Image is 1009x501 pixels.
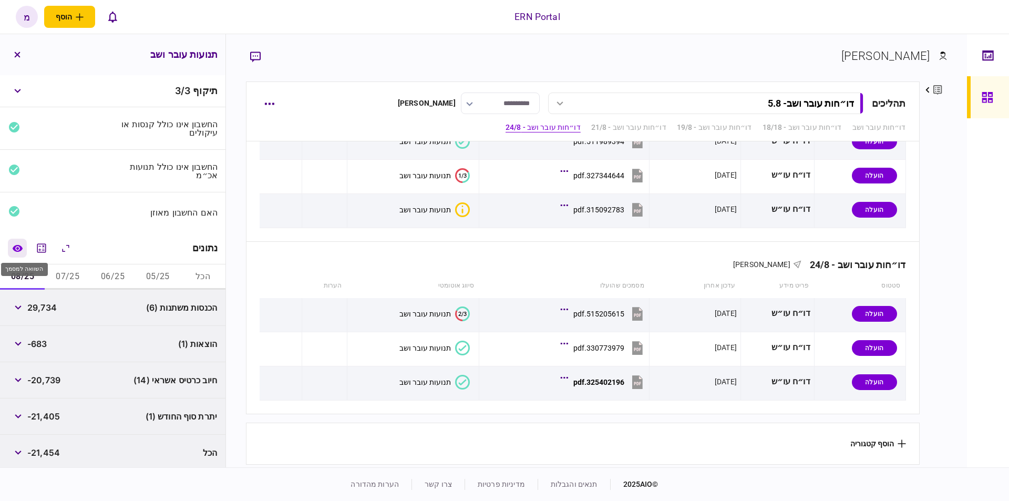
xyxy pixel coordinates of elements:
a: דו״חות עובר ושב - 18/18 [763,122,842,133]
div: דו״חות עובר ושב - 24/8 [801,259,906,270]
div: 511989394.pdf [573,137,624,146]
button: תנועות עובר ושב [399,341,470,355]
a: הערות מהדורה [351,480,399,488]
button: הוסף קטגוריה [850,439,906,448]
th: מסמכים שהועלו [479,274,650,298]
span: -20,739 [27,374,60,386]
div: החשבון אינו כולל תנועות אכ״מ [117,162,218,179]
h3: תנועות עובר ושב [150,50,218,59]
th: פריט מידע [740,274,814,298]
div: [DATE] [715,136,737,146]
div: תנועות עובר ושב [399,310,451,318]
div: [PERSON_NAME] [398,98,456,109]
span: -683 [27,338,47,350]
text: 2/3 [458,310,467,317]
button: 2/3תנועות עובר ושב [399,306,470,321]
button: פתח תפריט להוספת לקוח [44,6,95,28]
div: 327344644.pdf [573,171,624,180]
button: תנועות עובר ושב [399,134,470,149]
a: דו״חות עובר ושב - 19/8 [677,122,752,133]
button: 330773979.pdf [563,336,645,360]
div: ERN Portal [514,10,560,24]
div: השוואה למסמך [1,263,48,276]
button: 327344644.pdf [563,163,645,187]
div: [DATE] [715,342,737,353]
div: [DATE] [715,170,737,180]
th: סטטוס [814,274,905,298]
div: 330773979.pdf [573,344,624,352]
a: דו״חות עובר ושב - 21/8 [591,122,666,133]
button: 06/25 [90,264,136,290]
div: נתונים [192,243,218,253]
div: האם החשבון מאוזן [117,208,218,217]
button: פתח רשימת התראות [101,6,123,28]
button: איכות לא מספקתתנועות עובר ושב [399,202,470,217]
button: מ [16,6,38,28]
div: תנועות עובר ושב [399,206,451,214]
button: דו״חות עובר ושב- 5.8 [548,93,863,114]
button: מחשבון [32,239,51,258]
button: תנועות עובר ושב [399,375,470,390]
div: הועלה [852,168,897,183]
button: 515205615.pdf [563,302,645,325]
div: הועלה [852,374,897,390]
button: 05/25 [135,264,180,290]
button: 07/25 [45,264,90,290]
span: -21,454 [27,446,60,459]
span: תיקוף [193,85,218,96]
div: דו״ח עו״ש [745,302,810,325]
span: חיוב כרטיס אשראי (14) [133,374,217,386]
div: 325402196.pdf [573,378,624,386]
div: 515205615.pdf [573,310,624,318]
div: דו״חות עובר ושב - 5.8 [768,98,854,109]
span: הכנסות משתנות (6) [146,301,217,314]
div: הועלה [852,340,897,356]
button: 315092783.pdf [563,198,645,221]
div: תנועות עובר ושב [399,378,451,386]
div: תנועות עובר ושב [399,137,451,146]
th: סיווג אוטומטי [347,274,479,298]
button: 1/3תנועות עובר ושב [399,168,470,183]
button: הרחב\כווץ הכל [56,239,75,258]
div: [DATE] [715,204,737,214]
div: [DATE] [715,376,737,387]
a: דו״חות עובר ושב [852,122,906,133]
span: הכל [203,446,217,459]
div: © 2025 AIO [610,479,658,490]
a: דו״חות עובר ושב - 24/8 [506,122,581,133]
div: [PERSON_NAME] [841,47,930,65]
a: השוואה למסמך [8,239,27,258]
div: תהליכים [872,96,906,110]
th: הערות [302,274,347,298]
div: 315092783.pdf [573,206,624,214]
div: דו״ח עו״ש [745,163,810,187]
div: איכות לא מספקת [455,202,470,217]
button: 511989394.pdf [563,129,645,153]
span: -21,405 [27,410,60,423]
div: הועלה [852,134,897,149]
span: 3 / 3 [175,85,190,96]
div: החשבון אינו כולל קנסות או עיקולים [117,120,218,137]
span: [PERSON_NAME] [733,260,790,269]
span: יתרת סוף החודש (1) [146,410,217,423]
button: 325402196.pdf [563,370,645,394]
span: 29,734 [27,301,57,314]
div: דו״ח עו״ש [745,336,810,360]
a: מדיניות פרטיות [478,480,525,488]
div: דו״ח עו״ש [745,198,810,221]
span: הוצאות (1) [178,338,217,350]
div: דו״ח עו״ש [745,129,810,153]
text: 1/3 [458,172,467,179]
a: צרו קשר [425,480,452,488]
button: הכל [180,264,225,290]
div: הועלה [852,202,897,218]
div: הועלה [852,306,897,322]
th: עדכון אחרון [650,274,741,298]
div: דו״ח עו״ש [745,370,810,394]
div: תנועות עובר ושב [399,344,451,352]
div: [DATE] [715,308,737,319]
div: תנועות עובר ושב [399,171,451,180]
a: תנאים והגבלות [551,480,598,488]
